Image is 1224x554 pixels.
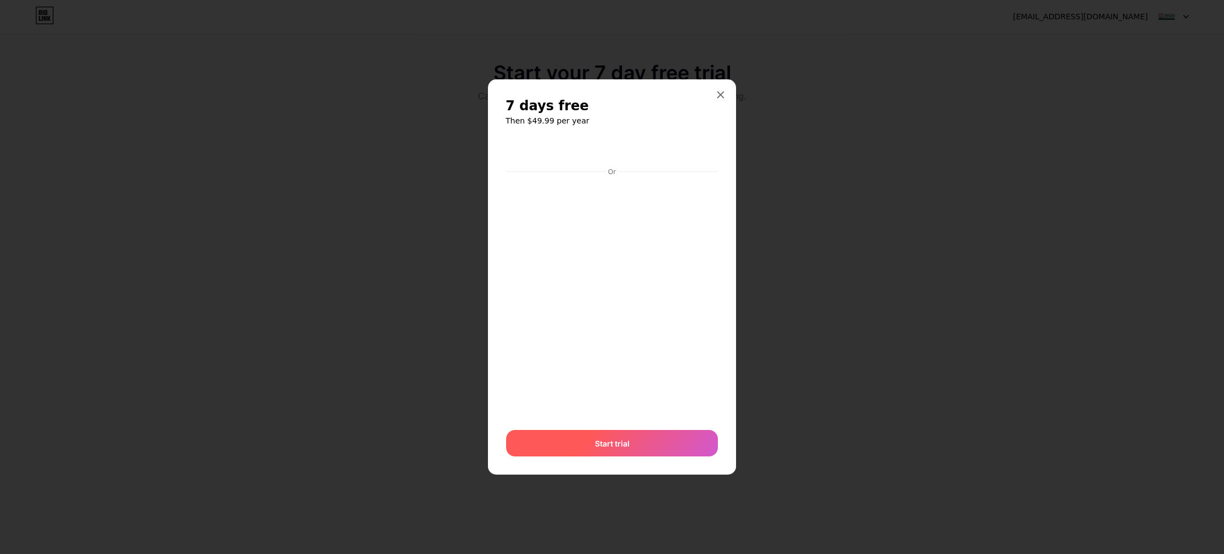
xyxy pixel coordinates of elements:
iframe: Secure payment button frame [506,138,718,164]
span: Start trial [595,438,630,449]
span: 7 days free [506,97,589,115]
iframe: Secure payment input frame [504,178,720,419]
div: Or [606,168,618,176]
h6: Then $49.99 per year [506,115,718,126]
